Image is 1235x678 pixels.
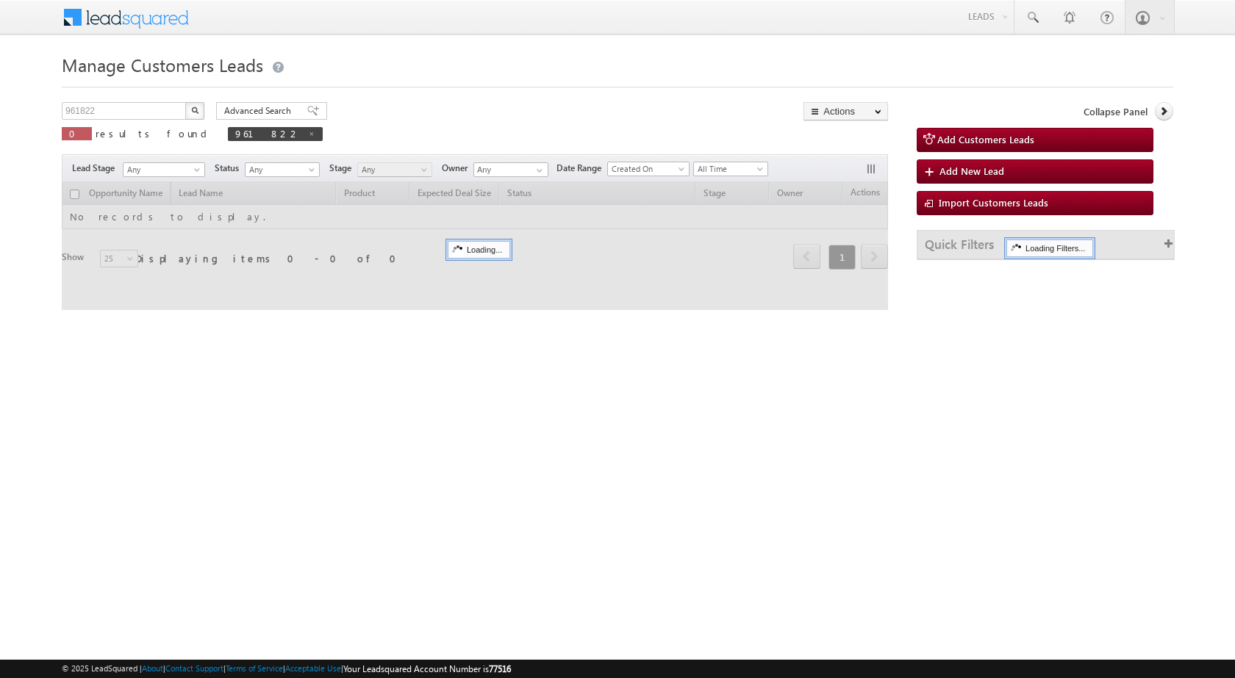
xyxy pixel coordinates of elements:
[329,162,357,175] span: Stage
[235,127,301,140] span: 961822
[285,663,341,673] a: Acceptable Use
[96,127,212,140] span: results found
[343,663,511,674] span: Your Leadsquared Account Number is
[124,163,200,176] span: Any
[62,53,263,76] span: Manage Customers Leads
[693,162,768,176] a: All Time
[939,196,1048,209] span: Import Customers Leads
[191,107,198,114] img: Search
[358,163,428,176] span: Any
[357,162,432,177] a: Any
[694,162,764,176] span: All Time
[803,102,888,120] button: Actions
[69,127,85,140] span: 0
[939,165,1004,177] span: Add New Lead
[473,162,548,177] input: Type to Search
[1084,105,1148,118] span: Collapse Panel
[215,162,245,175] span: Status
[608,162,684,176] span: Created On
[123,162,205,177] a: Any
[224,104,296,118] span: Advanced Search
[937,133,1034,145] span: Add Customers Leads
[246,163,315,176] span: Any
[142,663,163,673] a: About
[448,241,510,259] div: Loading...
[226,663,283,673] a: Terms of Service
[165,663,223,673] a: Contact Support
[245,162,320,177] a: Any
[489,663,511,674] span: 77516
[529,163,547,178] a: Show All Items
[1006,239,1093,257] div: Loading Filters...
[556,162,607,175] span: Date Range
[607,162,690,176] a: Created On
[62,662,511,676] span: © 2025 LeadSquared | | | | |
[442,162,473,175] span: Owner
[72,162,121,175] span: Lead Stage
